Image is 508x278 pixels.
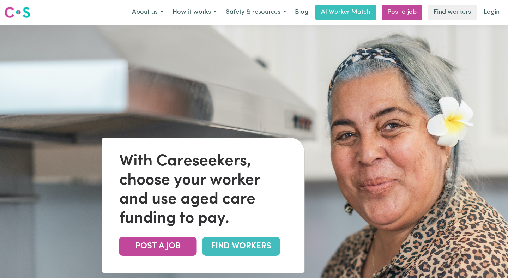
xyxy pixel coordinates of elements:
iframe: Button to launch messaging window [480,250,502,272]
iframe: Close message [442,233,456,247]
a: Find workers [428,5,477,20]
button: Safety & resources [221,5,291,20]
a: Careseekers logo [4,4,30,20]
a: Blog [291,5,313,20]
a: POST A JOB [119,237,197,256]
a: Login [479,5,504,20]
div: With Careseekers, choose your worker and use aged care funding to pay. [119,152,288,228]
img: Careseekers logo [4,6,30,19]
button: How it works [168,5,221,20]
a: FIND WORKERS [202,237,280,256]
a: Post a job [382,5,422,20]
button: About us [127,5,168,20]
a: AI Worker Match [315,5,376,20]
